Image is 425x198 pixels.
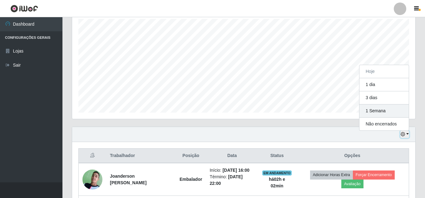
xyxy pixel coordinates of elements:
span: EM ANDAMENTO [262,170,292,175]
button: Não encerrados [359,118,409,130]
img: CoreUI Logo [10,5,38,13]
button: 1 dia [359,78,409,91]
button: Hoje [359,65,409,78]
strong: Embalador [180,177,202,182]
button: 1 Semana [359,104,409,118]
th: Status [258,149,296,163]
th: Data [206,149,258,163]
th: Opções [296,149,409,163]
th: Posição [176,149,206,163]
li: Início: [210,167,254,174]
img: 1697137663961.jpeg [82,166,102,193]
li: Término: [210,174,254,187]
strong: Joanderson [PERSON_NAME] [110,174,146,185]
time: [DATE] 16:00 [223,168,250,173]
button: 3 dias [359,91,409,104]
button: Forçar Encerramento [353,170,395,179]
button: Adicionar Horas Extra [310,170,353,179]
button: Avaliação [341,180,363,188]
th: Trabalhador [106,149,176,163]
strong: há 02 h e 02 min [269,177,285,188]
